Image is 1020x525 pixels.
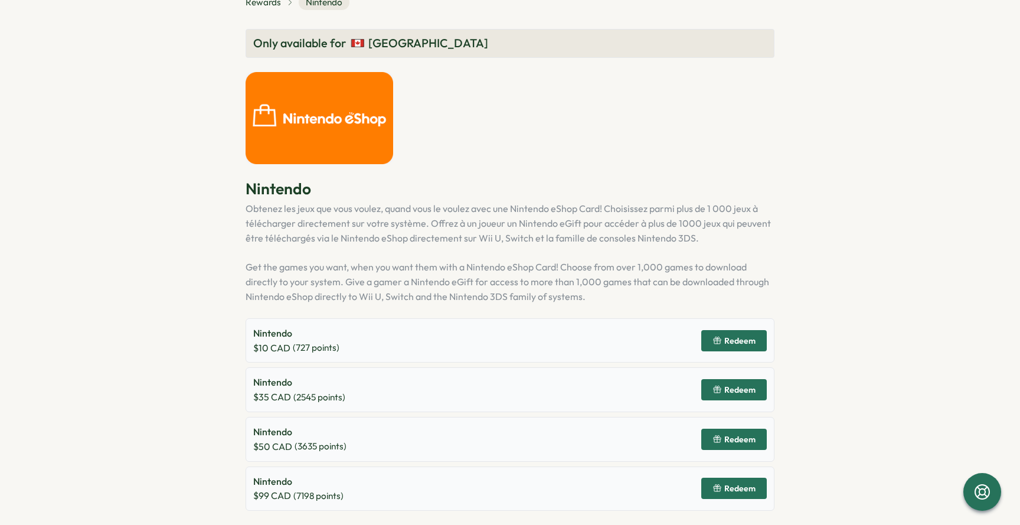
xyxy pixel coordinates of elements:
span: Redeem [724,386,756,394]
span: ( 3635 points) [295,440,346,453]
button: Redeem [701,478,767,499]
span: $ 35 CAD [253,390,291,405]
button: Redeem [701,429,767,450]
img: Nintendo [246,72,393,164]
p: Nintendo [253,474,344,489]
span: $ 50 CAD [253,439,292,454]
p: Nintendo [246,178,774,199]
p: Nintendo [253,326,339,341]
p: Nintendo [253,425,346,439]
span: [GEOGRAPHIC_DATA] [368,34,488,53]
span: Redeem [724,337,756,345]
span: $ 10 CAD [253,341,290,356]
span: ( 727 points) [293,341,339,354]
span: ( 2545 points) [293,391,345,404]
button: Redeem [701,330,767,351]
span: Redeem [724,435,756,444]
span: ( 7198 points) [293,490,344,503]
span: Only available for [253,34,346,53]
span: Redeem [724,484,756,493]
span: Get the games you want, when you want them with a Nintendo eShop Card! Choose from over 1,000 gam... [246,261,769,302]
span: $ 99 CAD [253,488,291,503]
p: Nintendo [253,375,345,390]
button: Redeem [701,379,767,400]
span: Obtenez les jeux que vous voulez, quand vous le voulez avec une Nintendo eShop Card! Choisissez p... [246,203,771,244]
img: Canada [351,36,365,50]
